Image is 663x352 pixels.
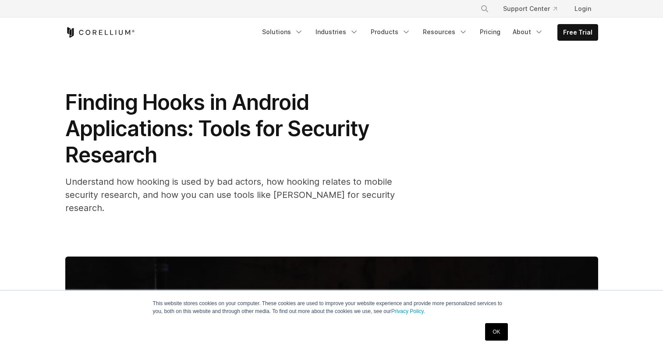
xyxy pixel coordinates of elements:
[65,176,395,213] span: Understand how hooking is used by bad actors, how hooking relates to mobile security research, an...
[257,24,598,41] div: Navigation Menu
[391,308,425,314] a: Privacy Policy.
[310,24,364,40] a: Industries
[470,1,598,17] div: Navigation Menu
[558,25,598,40] a: Free Trial
[65,89,369,168] span: Finding Hooks in Android Applications: Tools for Security Research
[496,1,564,17] a: Support Center
[475,24,506,40] a: Pricing
[65,27,135,38] a: Corellium Home
[257,24,308,40] a: Solutions
[485,323,507,341] a: OK
[418,24,473,40] a: Resources
[507,24,549,40] a: About
[477,1,493,17] button: Search
[365,24,416,40] a: Products
[153,299,511,315] p: This website stores cookies on your computer. These cookies are used to improve your website expe...
[567,1,598,17] a: Login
